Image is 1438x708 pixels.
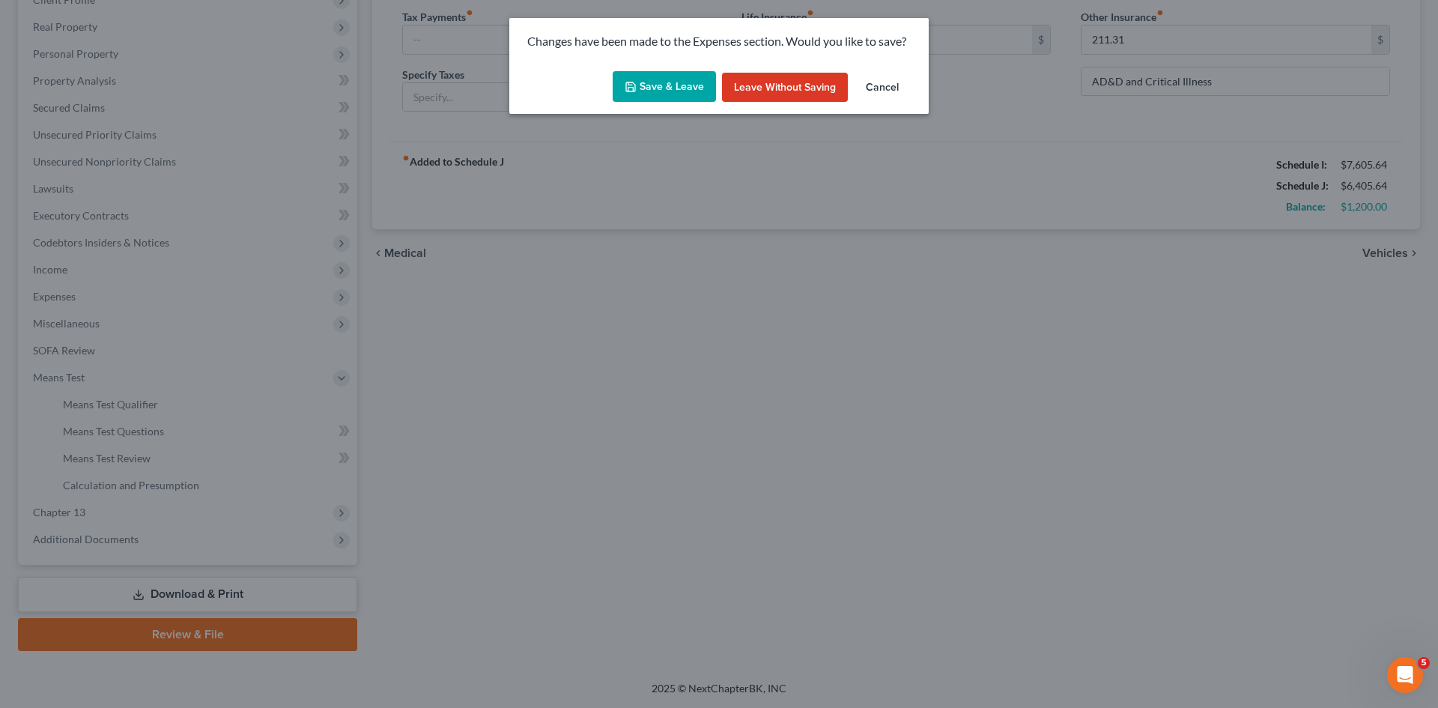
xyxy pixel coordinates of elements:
span: 5 [1418,657,1430,669]
iframe: Intercom live chat [1387,657,1423,693]
button: Leave without Saving [722,73,848,103]
button: Save & Leave [613,71,716,103]
button: Cancel [854,73,911,103]
p: Changes have been made to the Expenses section. Would you like to save? [527,33,911,50]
